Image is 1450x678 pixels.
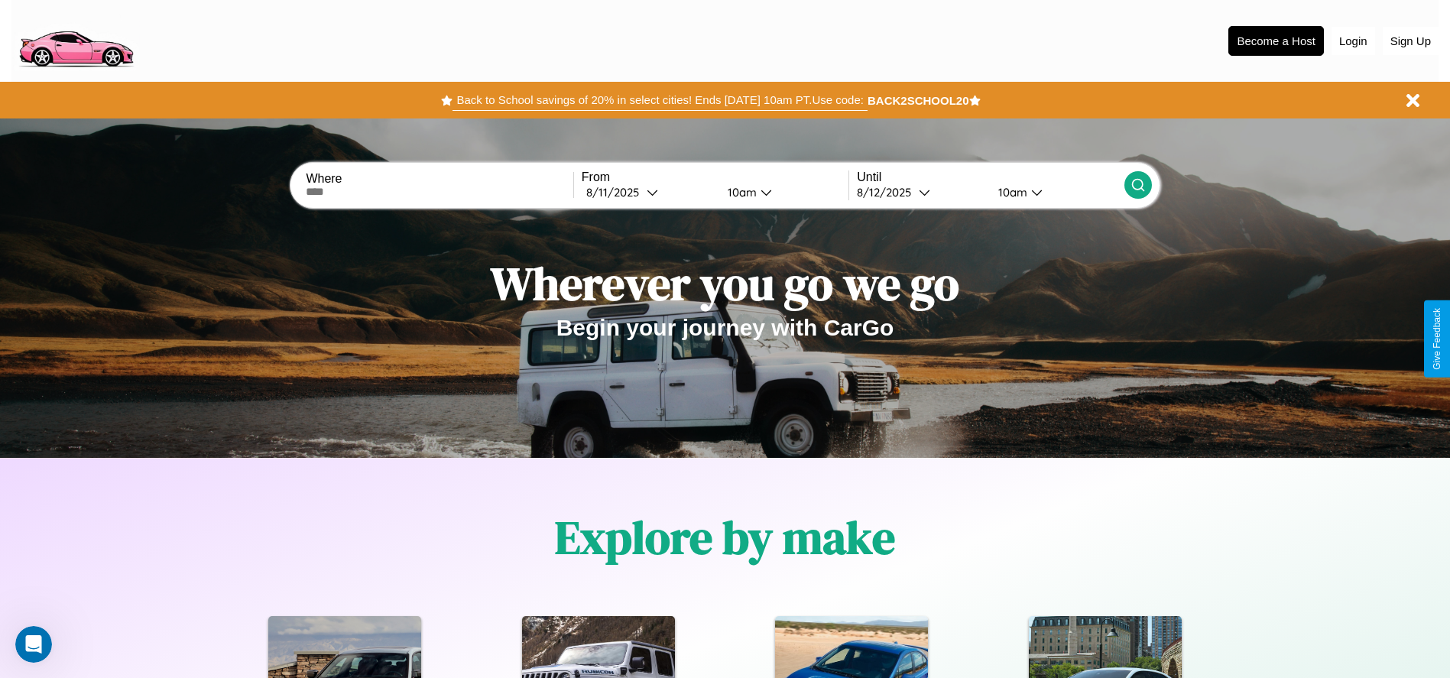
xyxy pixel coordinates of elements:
[582,184,715,200] button: 8/11/2025
[586,185,647,200] div: 8 / 11 / 2025
[715,184,849,200] button: 10am
[1332,27,1375,55] button: Login
[868,94,969,107] b: BACK2SCHOOL20
[453,89,867,111] button: Back to School savings of 20% in select cities! Ends [DATE] 10am PT.Use code:
[555,506,895,569] h1: Explore by make
[11,8,140,71] img: logo
[857,170,1124,184] label: Until
[991,185,1031,200] div: 10am
[1383,27,1439,55] button: Sign Up
[857,185,919,200] div: 8 / 12 / 2025
[720,185,761,200] div: 10am
[986,184,1124,200] button: 10am
[15,626,52,663] iframe: Intercom live chat
[306,172,573,186] label: Where
[582,170,848,184] label: From
[1432,308,1442,370] div: Give Feedback
[1228,26,1324,56] button: Become a Host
